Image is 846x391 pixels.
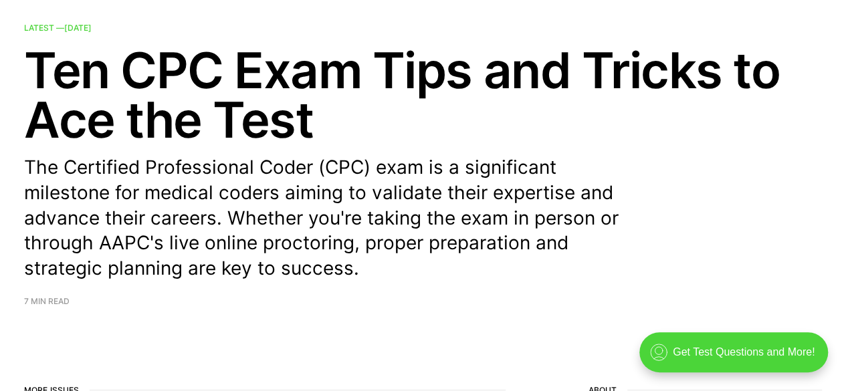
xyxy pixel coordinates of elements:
[64,23,92,33] time: [DATE]
[628,325,846,391] iframe: portal-trigger
[24,24,822,305] a: Latest —[DATE] Ten CPC Exam Tips and Tricks to Ace the Test The Certified Professional Coder (CPC...
[24,23,92,33] span: Latest —
[24,155,639,281] p: The Certified Professional Coder (CPC) exam is a significant milestone for medical coders aiming ...
[24,45,822,144] h2: Ten CPC Exam Tips and Tricks to Ace the Test
[24,297,70,305] span: 7 min read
